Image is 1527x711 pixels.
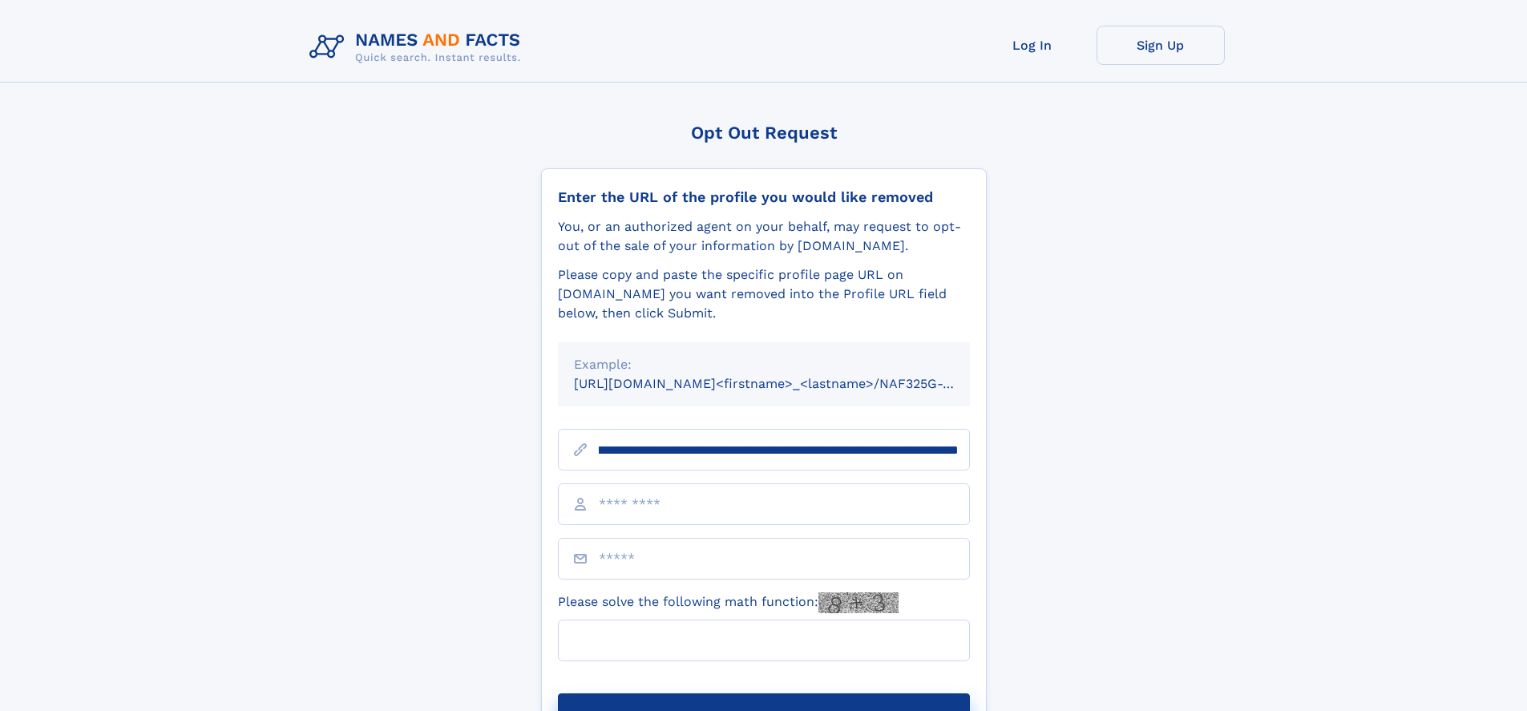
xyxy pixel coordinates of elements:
[558,265,970,323] div: Please copy and paste the specific profile page URL on [DOMAIN_NAME] you want removed into the Pr...
[968,26,1097,65] a: Log In
[303,26,534,69] img: Logo Names and Facts
[558,592,899,613] label: Please solve the following math function:
[558,217,970,256] div: You, or an authorized agent on your behalf, may request to opt-out of the sale of your informatio...
[558,188,970,206] div: Enter the URL of the profile you would like removed
[574,376,1000,391] small: [URL][DOMAIN_NAME]<firstname>_<lastname>/NAF325G-xxxxxxxx
[574,355,954,374] div: Example:
[541,123,987,143] div: Opt Out Request
[1097,26,1225,65] a: Sign Up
